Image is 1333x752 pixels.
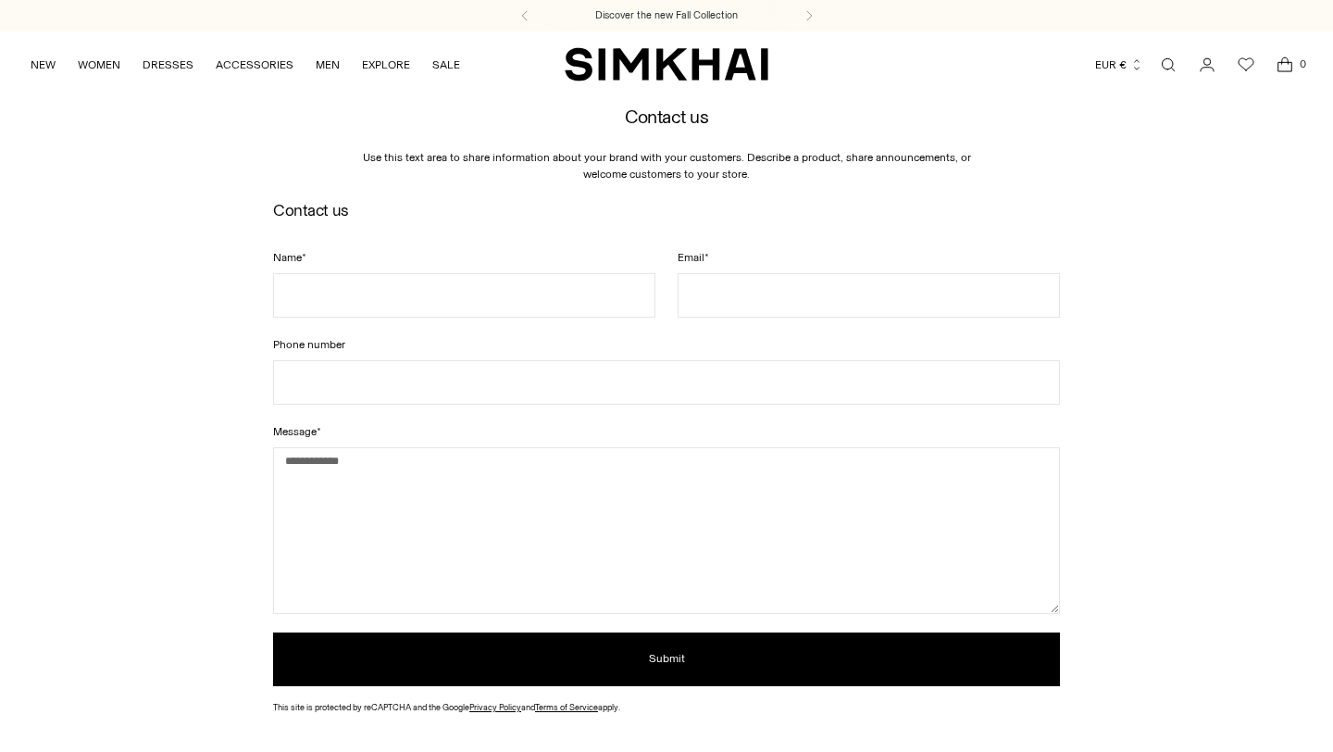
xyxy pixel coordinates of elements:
a: NEW [31,44,56,85]
label: Email [678,249,1060,266]
a: WOMEN [78,44,120,85]
h2: Contact us [273,201,1060,219]
p: Use this text area to share information about your brand with your customers. Describe a product,... [343,149,990,182]
button: EUR € [1095,44,1143,85]
a: Privacy Policy [469,702,521,712]
label: Phone number [273,336,1060,353]
a: ACCESSORIES [216,44,293,85]
a: Terms of Service [535,702,598,712]
a: Go to the account page [1189,46,1226,83]
a: SALE [432,44,460,85]
label: Message [273,423,1060,440]
h2: Contact us [343,107,990,127]
a: EXPLORE [362,44,410,85]
button: Submit [273,633,1060,686]
div: This site is protected by reCAPTCHA and the Google and apply. [273,701,1060,714]
a: Wishlist [1227,46,1264,83]
label: Name [273,249,655,266]
a: DRESSES [143,44,193,85]
a: Open search modal [1150,46,1187,83]
a: SIMKHAI [565,46,768,82]
a: MEN [316,44,340,85]
a: Open cart modal [1266,46,1303,83]
a: Discover the new Fall Collection [595,8,738,23]
span: 0 [1294,56,1311,72]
